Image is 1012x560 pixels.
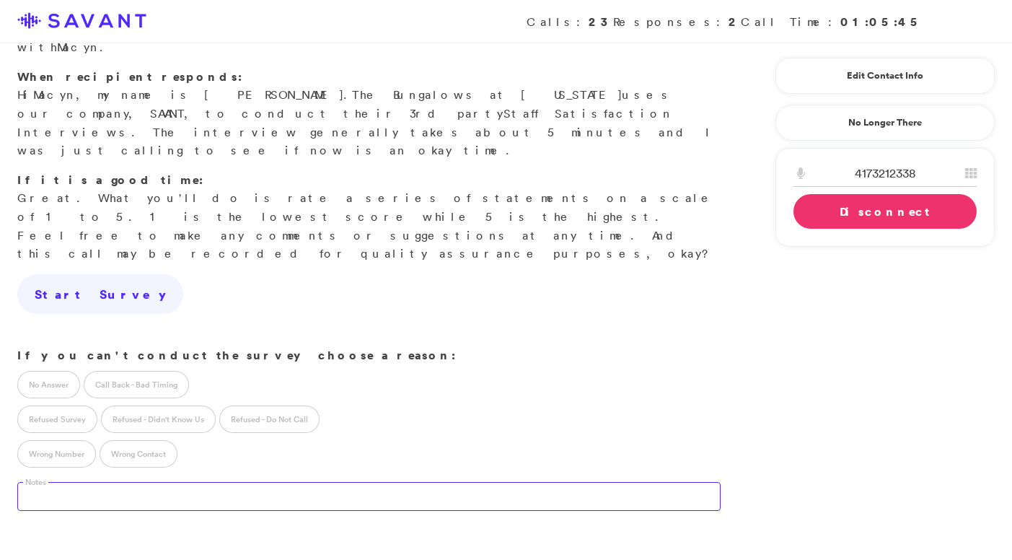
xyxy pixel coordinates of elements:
label: Refused Survey [17,406,97,433]
strong: When recipient responds: [17,69,242,84]
label: Call Back - Bad Timing [84,371,189,398]
a: Start Survey [17,274,183,315]
label: Wrong Number [17,440,96,468]
strong: 2 [729,14,741,30]
label: No Answer [17,371,80,398]
p: Hi , my name is [PERSON_NAME]. uses our company, SAVANT, to conduct their 3rd party s. The interv... [17,68,721,160]
span: The Bungalows at [US_STATE] [352,87,622,102]
label: Refused - Didn't Know Us [101,406,216,433]
strong: 01:05:45 [840,14,923,30]
a: Edit Contact Info [793,64,977,87]
span: Macyn [57,40,100,54]
label: Refused - Do Not Call [219,406,320,433]
a: Disconnect [793,194,977,229]
label: Notes [23,477,48,488]
span: Staff Satisfaction Interview [17,106,672,139]
strong: If it is a good time: [17,172,203,188]
span: Macyn [33,87,76,102]
label: Wrong Contact [100,440,177,468]
strong: If you can't conduct the survey choose a reason: [17,347,456,363]
a: No Longer There [775,105,995,141]
strong: 23 [589,14,613,30]
p: Great. What you'll do is rate a series of statements on a scale of 1 to 5. 1 is the lowest score ... [17,171,721,263]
